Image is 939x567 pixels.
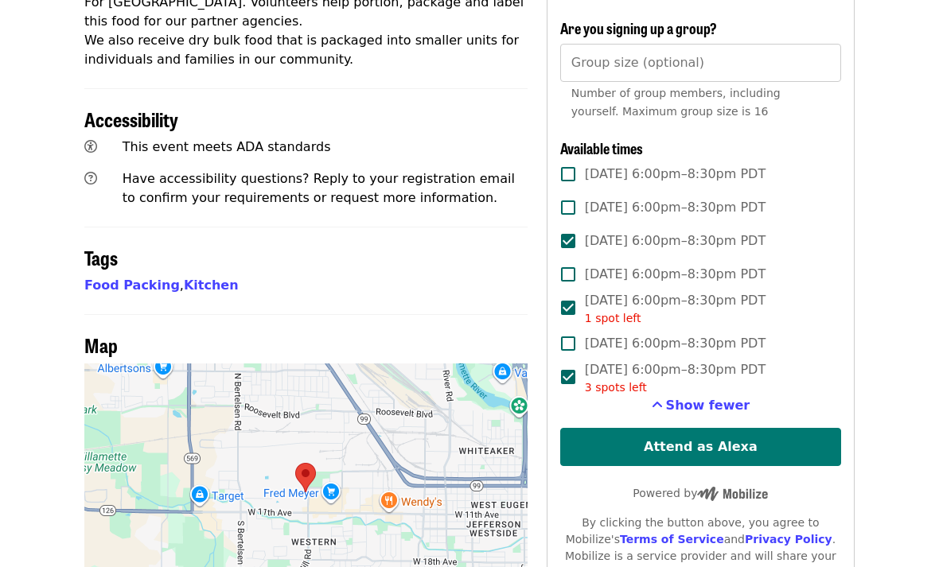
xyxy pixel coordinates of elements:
span: Have accessibility questions? Reply to your registration email to confirm your requirements or re... [123,172,515,206]
span: [DATE] 6:00pm–8:30pm PDT [585,165,766,184]
span: This event meets ADA standards [123,140,331,155]
span: Are you signing up a group? [560,18,717,39]
span: [DATE] 6:00pm–8:30pm PDT [585,292,766,328]
span: Powered by [633,487,768,500]
span: Show fewer [666,398,750,414]
span: , [84,278,184,293]
span: [DATE] 6:00pm–8:30pm PDT [585,266,766,285]
span: [DATE] 6:00pm–8:30pm PDT [585,361,766,397]
span: Number of group members, including yourself. Maximum group size is 16 [571,87,781,118]
button: See more timeslots [652,397,750,416]
a: Privacy Policy [745,534,832,546]
i: question-circle icon [84,172,97,187]
span: [DATE] 6:00pm–8:30pm PDT [585,232,766,251]
input: [object Object] [560,45,841,83]
span: [DATE] 6:00pm–8:30pm PDT [585,199,766,218]
span: 3 spots left [585,382,647,394]
span: Map [84,332,118,359]
a: Terms of Service [620,534,724,546]
span: Available times [560,138,643,159]
span: Accessibility [84,106,178,134]
span: 1 spot left [585,313,641,325]
span: Tags [84,244,118,272]
a: Food Packing [84,278,180,293]
a: Kitchen [184,278,239,293]
img: Powered by Mobilize [697,487,768,502]
button: Attend as Alexa [560,429,841,467]
i: universal-access icon [84,140,97,155]
span: [DATE] 6:00pm–8:30pm PDT [585,335,766,354]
